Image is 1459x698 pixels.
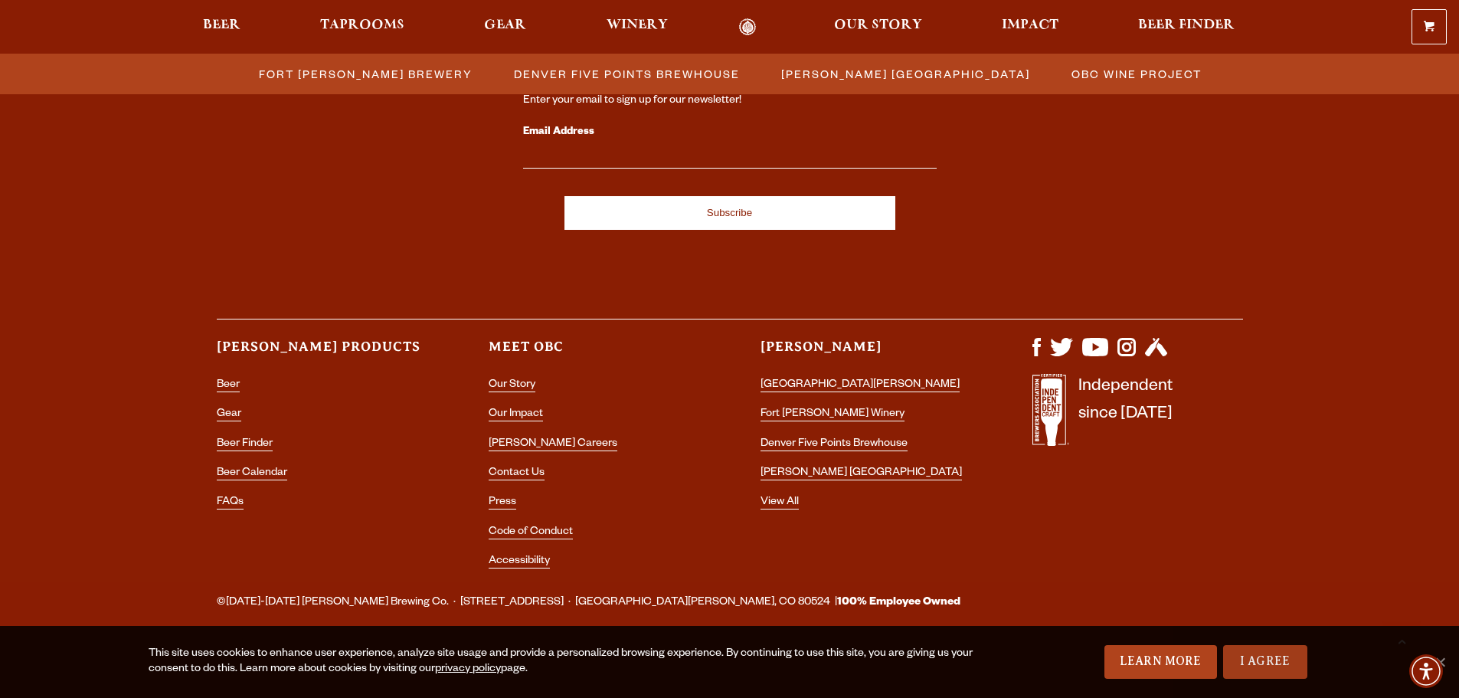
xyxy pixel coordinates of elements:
h3: Meet OBC [489,338,699,369]
a: privacy policy [435,664,501,676]
a: Visit us on Facebook [1032,349,1041,361]
a: Denver Five Points Brewhouse [761,438,908,451]
a: Taprooms [310,18,414,36]
div: This site uses cookies to enhance user experience, analyze site usage and provide a personalized ... [149,647,978,677]
a: Our Impact [489,408,543,421]
a: Odell Home [719,18,777,36]
a: Beer [217,379,240,392]
a: Press [489,496,516,510]
div: Accessibility Menu [1409,654,1443,688]
span: Beer Finder [1138,19,1235,31]
a: Fort [PERSON_NAME] Winery [761,408,905,421]
label: Email Address [523,123,937,143]
a: Accessibility [489,555,550,569]
p: Independent since [DATE] [1078,374,1173,454]
a: [PERSON_NAME] [GEOGRAPHIC_DATA] [761,467,962,480]
div: Enter your email to sign up for our newsletter! [523,93,937,109]
a: Beer Finder [217,438,273,451]
h3: [PERSON_NAME] Products [217,338,427,369]
a: Learn More [1104,645,1217,679]
a: Visit us on X (formerly Twitter) [1050,349,1073,361]
a: Contact Us [489,467,545,480]
span: OBC Wine Project [1071,63,1202,85]
span: Taprooms [320,19,404,31]
span: ©[DATE]-[DATE] [PERSON_NAME] Brewing Co. · [STREET_ADDRESS] · [GEOGRAPHIC_DATA][PERSON_NAME], CO ... [217,593,960,613]
span: Impact [1002,19,1058,31]
span: Denver Five Points Brewhouse [514,63,740,85]
span: Fort [PERSON_NAME] Brewery [259,63,473,85]
a: Visit us on Untappd [1145,349,1167,361]
a: [PERSON_NAME] Careers [489,438,617,451]
a: Code of Conduct [489,526,573,539]
span: Gear [484,19,526,31]
a: [GEOGRAPHIC_DATA][PERSON_NAME] [761,379,960,392]
a: Our Story [489,379,535,392]
input: Subscribe [564,196,895,230]
h3: [PERSON_NAME] [761,338,971,369]
span: Winery [607,19,668,31]
a: Beer Calendar [217,467,287,480]
a: Impact [992,18,1068,36]
span: Our Story [834,19,922,31]
a: Scroll to top [1382,621,1421,660]
a: Fort [PERSON_NAME] Brewery [250,63,480,85]
a: Visit us on YouTube [1082,349,1108,361]
span: [PERSON_NAME] [GEOGRAPHIC_DATA] [781,63,1030,85]
a: [PERSON_NAME] [GEOGRAPHIC_DATA] [772,63,1038,85]
a: Visit us on Instagram [1117,349,1136,361]
a: Beer [193,18,250,36]
span: Beer [203,19,240,31]
a: OBC Wine Project [1062,63,1209,85]
a: Gear [474,18,536,36]
a: View All [761,496,799,510]
a: Beer Finder [1128,18,1245,36]
strong: 100% Employee Owned [837,597,960,609]
a: Winery [597,18,678,36]
a: I Agree [1223,645,1307,679]
a: Denver Five Points Brewhouse [505,63,747,85]
a: FAQs [217,496,244,510]
a: Our Story [824,18,932,36]
a: Gear [217,408,241,421]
